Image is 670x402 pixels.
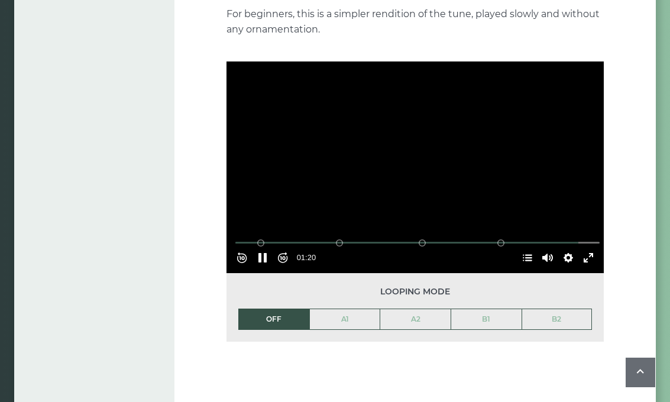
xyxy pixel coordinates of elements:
[238,285,592,299] span: Looping mode
[310,309,380,329] a: A1
[522,309,592,329] a: B2
[226,7,604,37] p: For beginners, this is a simpler rendition of the tune, played slowly and without any ornamentation.
[451,309,522,329] a: B1
[380,309,451,329] a: A2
